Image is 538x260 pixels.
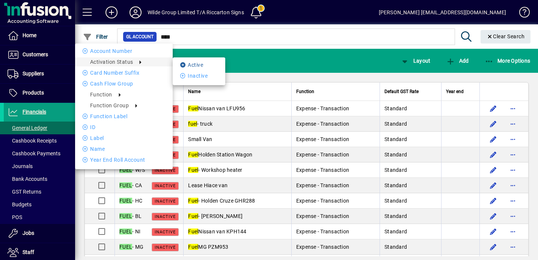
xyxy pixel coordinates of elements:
[75,68,173,77] li: Card Number Suffix
[90,59,133,65] span: Activation Status
[173,71,225,80] li: Inactive
[90,102,129,108] span: Function Group
[75,79,173,88] li: Cash Flow Group
[75,47,173,56] li: Account Number
[75,112,173,121] li: Function Label
[75,123,173,132] li: ID
[90,92,112,98] span: Function
[75,134,173,143] li: label
[75,155,173,164] li: Year end roll account
[75,144,173,153] li: Name
[173,60,225,69] li: Active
